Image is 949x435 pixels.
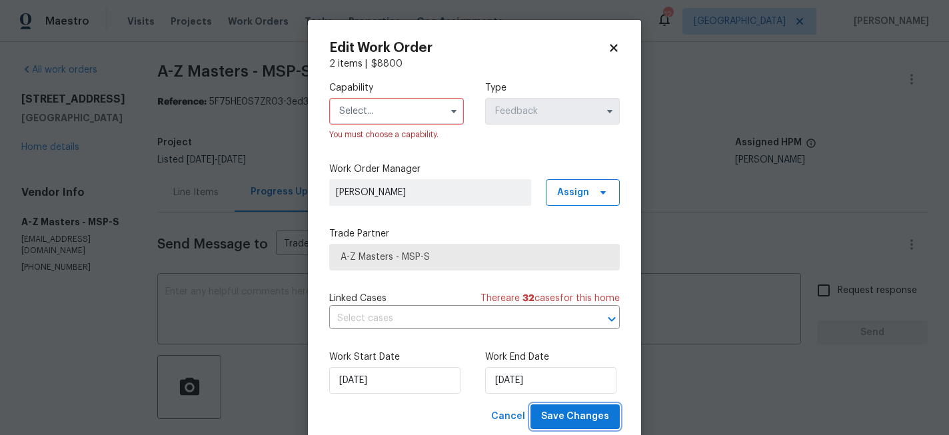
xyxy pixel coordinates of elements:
[485,350,620,364] label: Work End Date
[602,103,618,119] button: Show options
[446,103,462,119] button: Show options
[329,308,582,329] input: Select cases
[329,41,608,55] h2: Edit Work Order
[371,59,403,69] span: $ 8800
[329,350,464,364] label: Work Start Date
[541,408,609,425] span: Save Changes
[329,128,464,141] div: You must choose a capability.
[485,367,616,394] input: M/D/YYYY
[329,81,464,95] label: Capability
[341,250,608,264] span: A-Z Masters - MSP-S
[329,163,620,176] label: Work Order Manager
[329,57,620,71] div: 2 items |
[336,186,524,199] span: [PERSON_NAME]
[486,404,530,429] button: Cancel
[329,292,387,305] span: Linked Cases
[557,186,589,199] span: Assign
[485,98,620,125] input: Select...
[522,294,534,303] span: 32
[602,310,621,328] button: Open
[530,404,620,429] button: Save Changes
[329,227,620,240] label: Trade Partner
[480,292,620,305] span: There are case s for this home
[329,98,464,125] input: Select...
[485,81,620,95] label: Type
[491,408,525,425] span: Cancel
[329,367,461,394] input: M/D/YYYY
